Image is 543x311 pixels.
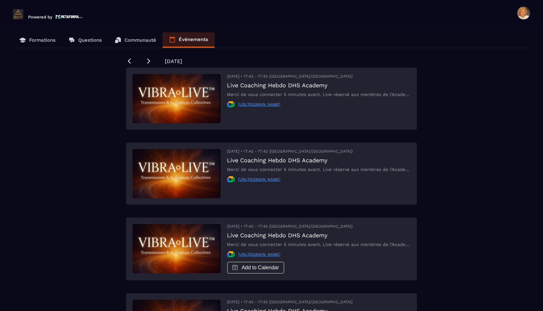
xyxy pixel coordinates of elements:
a: Événements [163,32,215,48]
span: [DATE] • 17:42 - 17:42 ([GEOGRAPHIC_DATA]/[GEOGRAPHIC_DATA]) [227,300,353,304]
span: [DATE] • 17:42 - 17:42 ([GEOGRAPHIC_DATA]/[GEOGRAPHIC_DATA]) [227,74,353,79]
p: Événements [179,37,208,42]
a: [URL][DOMAIN_NAME] [238,177,280,182]
img: img [133,224,220,273]
img: img [133,74,220,123]
img: img [133,149,220,198]
a: Formations [13,32,62,48]
p: Merci de vous connecter 5 minutes avant. Live réservé aux membres de l’Academy [227,242,410,247]
span: [DATE] • 17:42 - 17:42 ([GEOGRAPHIC_DATA]/[GEOGRAPHIC_DATA]) [227,224,353,229]
a: [URL][DOMAIN_NAME] [238,252,280,257]
a: [URL][DOMAIN_NAME] [238,102,280,107]
p: Merci de vous connecter 5 minutes avant. Live réservé aux membres de l’Academy [227,167,410,172]
p: Questions [78,37,102,43]
p: Communauté [124,37,156,43]
h3: Live Coaching Hebdo DHS Academy [227,82,410,89]
a: Communauté [108,32,163,48]
a: Questions [62,32,108,48]
img: logo-branding [13,9,23,19]
p: Merci de vous connecter 5 minutes avant. Live réservé aux membres de l’Academy [227,92,410,97]
p: Powered by [28,15,52,19]
p: Formations [29,37,56,43]
h3: Live Coaching Hebdo DHS Academy [227,157,410,164]
span: [DATE] • 17:42 - 17:42 ([GEOGRAPHIC_DATA]/[GEOGRAPHIC_DATA]) [227,149,353,154]
span: [DATE] [165,58,182,64]
h3: Live Coaching Hebdo DHS Academy [227,232,410,239]
img: logo [56,14,83,19]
